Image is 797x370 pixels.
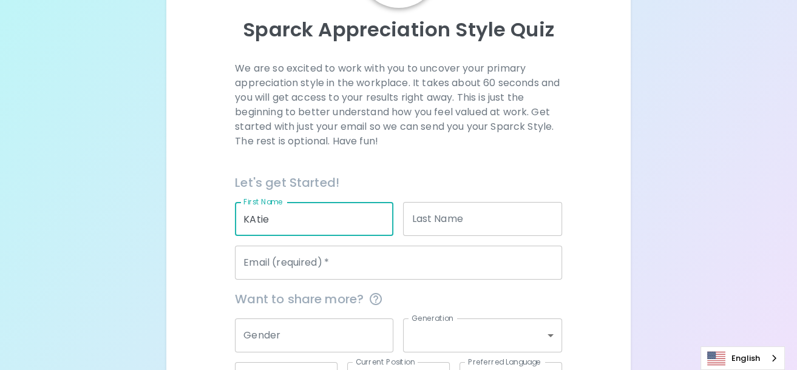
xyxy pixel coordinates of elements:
[356,357,415,367] label: Current Position
[701,347,784,369] a: English
[235,173,561,192] h6: Let's get Started!
[235,289,561,309] span: Want to share more?
[368,292,383,306] svg: This information is completely confidential and only used for aggregated appreciation studies at ...
[700,346,785,370] div: Language
[412,313,453,323] label: Generation
[181,18,617,42] p: Sparck Appreciation Style Quiz
[468,357,541,367] label: Preferred Language
[235,61,561,149] p: We are so excited to work with you to uncover your primary appreciation style in the workplace. I...
[243,197,283,207] label: First Name
[700,346,785,370] aside: Language selected: English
